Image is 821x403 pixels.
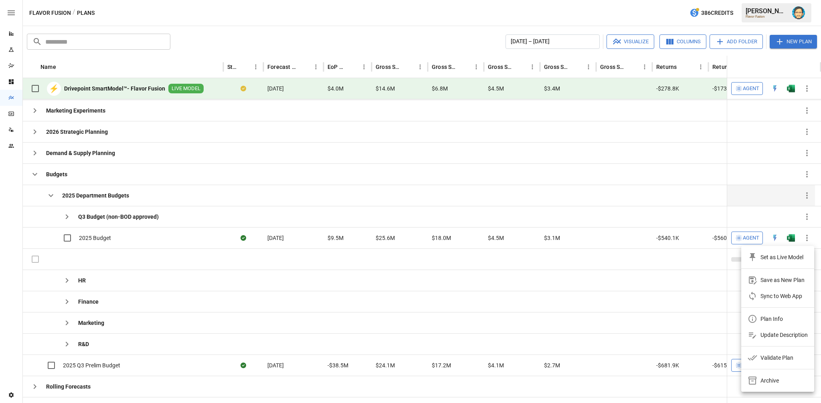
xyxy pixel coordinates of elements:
[760,275,805,285] div: Save as New Plan
[760,353,793,363] div: Validate Plan
[760,291,802,301] div: Sync to Web App
[760,314,783,324] div: Plan Info
[760,376,779,385] div: Archive
[760,330,808,340] div: Update Description
[760,252,803,262] div: Set as Live Model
